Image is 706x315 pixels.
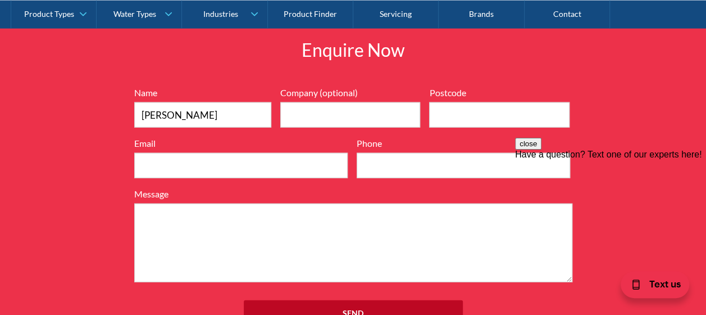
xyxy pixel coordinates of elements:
[357,137,570,150] label: Phone
[429,86,570,100] label: Postcode
[134,86,271,100] label: Name
[134,187,572,201] label: Message
[515,138,706,273] iframe: podium webchat widget prompt
[24,9,74,19] div: Product Types
[280,86,421,100] label: Company (optional)
[594,259,706,315] iframe: podium webchat widget bubble
[134,137,348,150] label: Email
[203,9,238,19] div: Industries
[113,9,156,19] div: Water Types
[190,37,516,64] h2: Enquire Now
